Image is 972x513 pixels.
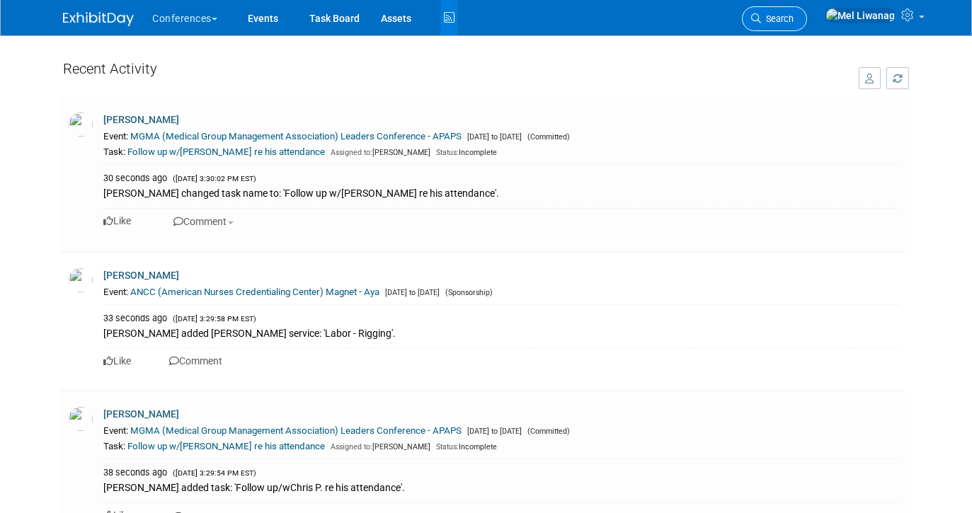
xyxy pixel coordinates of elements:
span: [DATE] to [DATE] [464,427,522,436]
span: Event: [103,131,128,142]
div: [PERSON_NAME] added [PERSON_NAME] service: 'Labor - Rigging'. [103,325,900,340]
span: Status: [436,148,459,157]
a: MGMA (Medical Group Management Association) Leaders Conference - APAPS [130,131,462,142]
span: Assigned to: [331,148,372,157]
div: [PERSON_NAME] added task: 'Follow up/wChris P. re his attendance'. [103,479,900,495]
span: (Committed) [524,132,570,142]
span: Incomplete [433,442,497,451]
div: Recent Activity [63,53,845,91]
span: ([DATE] 3:29:54 PM EST) [169,468,256,478]
a: Like [103,215,131,226]
span: Search [761,13,794,24]
div: [PERSON_NAME] changed task name to: 'Follow up w/[PERSON_NAME] re his attendance'. [103,185,900,200]
a: ANCC (American Nurses Credentialing Center) Magnet - Aya [130,287,379,297]
img: Mel Liwanag [825,8,896,23]
span: Assigned to: [331,442,372,451]
span: 38 seconds ago [103,467,167,478]
span: Event: [103,287,128,297]
span: [PERSON_NAME] [327,442,430,451]
span: Task: [103,441,125,451]
span: (Committed) [524,427,570,436]
span: Status: [436,442,459,451]
span: Event: [103,425,128,436]
img: ExhibitDay [63,12,134,26]
span: (Sponsorship) [442,288,493,297]
a: MGMA (Medical Group Management Association) Leaders Conference - APAPS [130,425,462,436]
span: [DATE] to [DATE] [464,132,522,142]
span: 33 seconds ago [103,313,167,323]
a: Comment [169,355,222,367]
a: Search [742,6,807,31]
span: 30 seconds ago [103,173,167,183]
a: [PERSON_NAME] [103,270,179,281]
span: Task: [103,146,125,157]
button: Comment [169,214,238,229]
span: [PERSON_NAME] [327,148,430,157]
a: Follow up w/[PERSON_NAME] re his attendance [127,146,325,157]
a: Follow up w/[PERSON_NAME] re his attendance [127,441,325,451]
span: ([DATE] 3:29:58 PM EST) [169,314,256,323]
a: Like [103,355,131,367]
span: ([DATE] 3:30:02 PM EST) [169,174,256,183]
span: [DATE] to [DATE] [382,288,440,297]
span: Incomplete [433,148,497,157]
a: [PERSON_NAME] [103,408,179,420]
a: [PERSON_NAME] [103,114,179,125]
